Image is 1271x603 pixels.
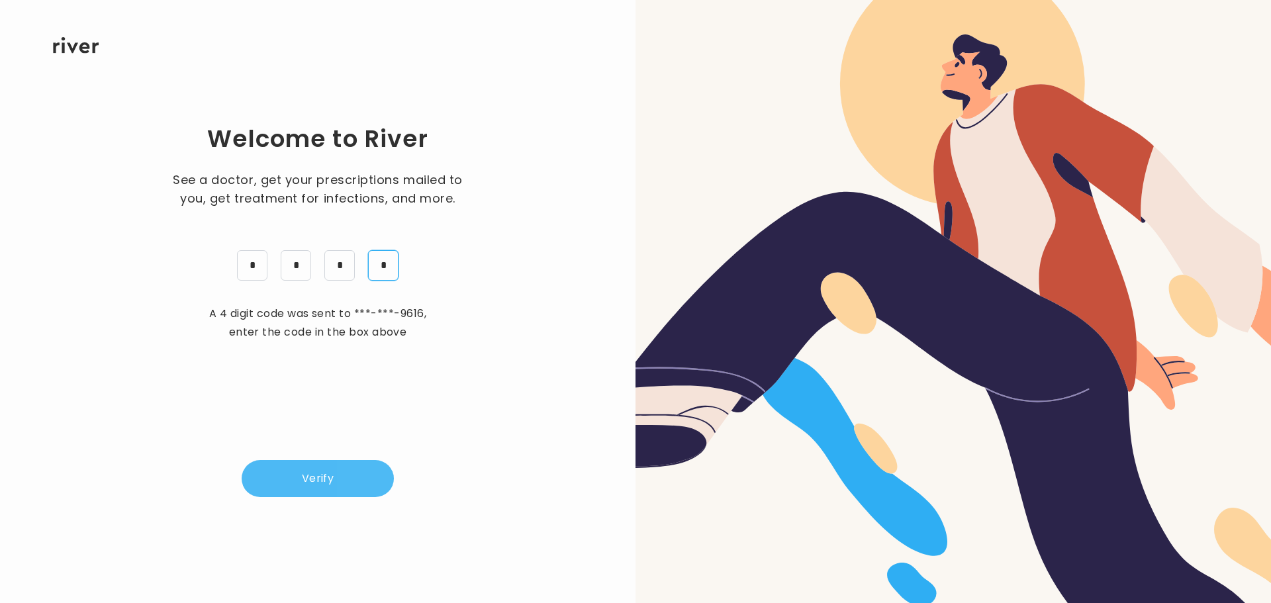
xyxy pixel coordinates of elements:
[242,460,394,497] button: Verify
[324,250,355,281] input: 8
[237,250,267,281] input: 6
[169,171,467,208] span: See a doctor, get your prescriptions mailed to you, get treatment for infections, and more.
[368,250,399,281] input: 2
[202,304,434,342] p: A 4 digit code was sent to , enter the code in the box above
[281,250,311,281] input: 0
[207,123,428,155] h1: Welcome to River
